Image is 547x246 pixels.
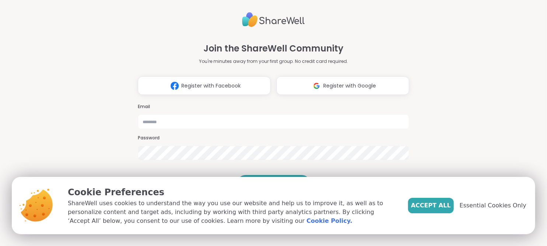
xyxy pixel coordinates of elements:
[307,217,352,225] a: Cookie Policy.
[68,199,396,225] p: ShareWell uses cookies to understand the way you use our website and help us to improve it, as we...
[242,9,305,30] img: ShareWell Logo
[199,58,348,65] p: You're minutes away from your first group. No credit card required.
[168,79,182,93] img: ShareWell Logomark
[310,79,324,93] img: ShareWell Logomark
[182,82,241,90] span: Register with Facebook
[324,82,376,90] span: Register with Google
[138,76,271,95] button: Register with Facebook
[276,76,409,95] button: Register with Google
[411,201,451,210] span: Accept All
[138,135,409,141] h3: Password
[138,104,409,110] h3: Email
[237,175,310,191] button: Create Account
[408,198,454,213] button: Accept All
[460,201,526,210] span: Essential Cookies Only
[68,186,396,199] p: Cookie Preferences
[203,42,344,55] h1: Join the ShareWell Community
